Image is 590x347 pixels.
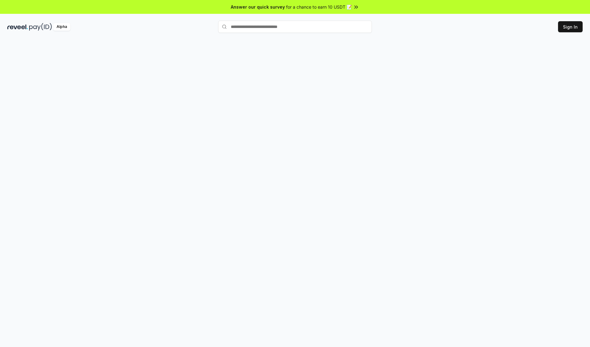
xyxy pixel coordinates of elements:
div: Alpha [53,23,70,31]
span: Answer our quick survey [231,4,285,10]
img: pay_id [29,23,52,31]
span: for a chance to earn 10 USDT 📝 [286,4,352,10]
button: Sign In [558,21,583,32]
img: reveel_dark [7,23,28,31]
